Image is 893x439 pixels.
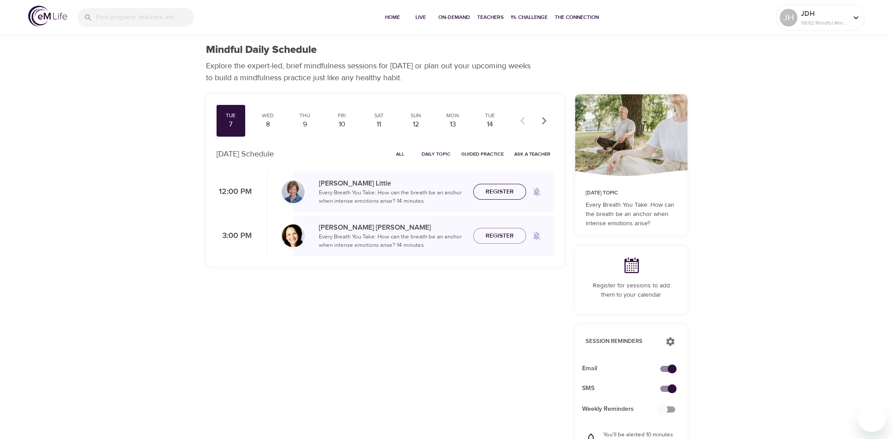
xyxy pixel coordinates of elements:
[382,13,403,22] span: Home
[458,147,507,161] button: Guided Practice
[319,178,466,189] p: [PERSON_NAME] Little
[479,112,501,119] div: Tue
[294,119,316,130] div: 9
[390,150,411,158] span: All
[386,147,415,161] button: All
[319,222,466,233] p: [PERSON_NAME] [PERSON_NAME]
[96,8,194,27] input: Find programs, teachers, etc...
[331,112,353,119] div: Fri
[461,150,504,158] span: Guided Practice
[422,150,451,158] span: Daily Topic
[473,184,526,200] button: Register
[368,119,390,130] div: 11
[257,119,279,130] div: 8
[582,405,666,414] span: Weekly Reminders
[217,186,252,198] p: 12:00 PM
[442,112,464,119] div: Mon
[586,201,677,228] p: Every Breath You Take: How can the breath be an anchor when intense emotions arise?
[514,150,550,158] span: Ask a Teacher
[217,148,274,160] p: [DATE] Schedule
[582,364,666,373] span: Email
[217,230,252,242] p: 3:00 PM
[526,225,547,246] span: Remind me when a class goes live every Tuesday at 3:00 PM
[206,44,317,56] h1: Mindful Daily Schedule
[282,224,305,247] img: Laurie_Weisman-min.jpg
[282,180,305,203] img: Kerry_Little_Headshot_min.jpg
[555,13,599,22] span: The Connection
[405,119,427,130] div: 12
[586,189,677,197] p: [DATE] Topic
[28,6,67,26] img: logo
[220,119,242,130] div: 7
[220,112,242,119] div: Tue
[801,8,848,19] p: JDH
[801,19,848,27] p: 11692 Mindful Minutes
[418,147,454,161] button: Daily Topic
[473,228,526,244] button: Register
[486,186,514,197] span: Register
[206,60,537,84] p: Explore the expert-led, brief mindfulness sessions for [DATE] or plan out your upcoming weeks to ...
[442,119,464,130] div: 13
[257,112,279,119] div: Wed
[410,13,431,22] span: Live
[586,281,677,300] p: Register for sessions to add them to your calendar
[319,233,466,250] p: Every Breath You Take: How can the breath be an anchor when intense emotions arise? · 14 minutes
[294,112,316,119] div: Thu
[319,189,466,206] p: Every Breath You Take: How can the breath be an anchor when intense emotions arise? · 14 minutes
[331,119,353,130] div: 10
[511,13,548,22] span: 1% Challenge
[486,231,514,242] span: Register
[479,119,501,130] div: 14
[368,112,390,119] div: Sat
[780,9,797,26] div: JH
[511,147,554,161] button: Ask a Teacher
[582,384,666,393] span: SMS
[586,337,657,346] p: Session Reminders
[858,404,886,432] iframe: Button to launch messaging window
[438,13,470,22] span: On-Demand
[526,181,547,202] span: Remind me when a class goes live every Tuesday at 12:00 PM
[405,112,427,119] div: Sun
[477,13,504,22] span: Teachers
